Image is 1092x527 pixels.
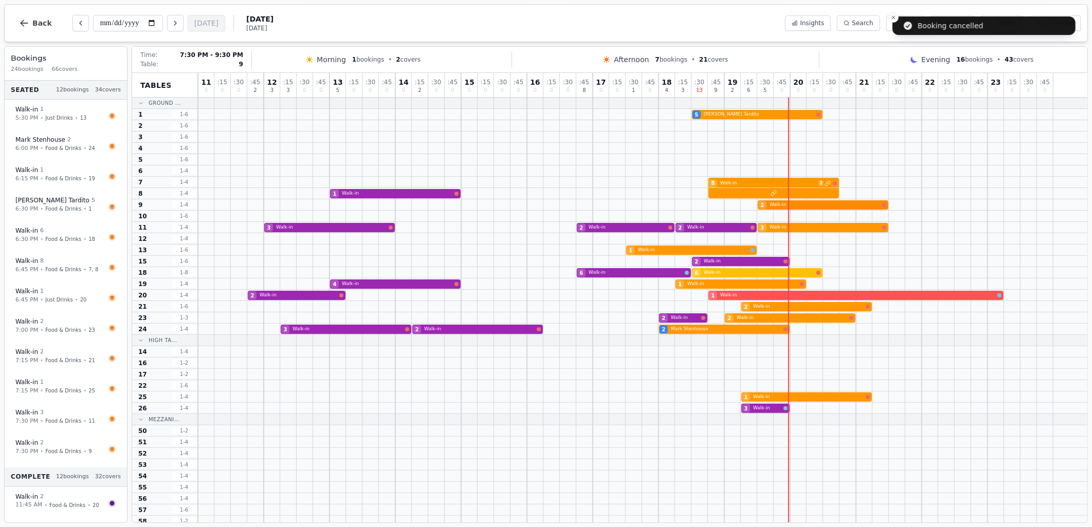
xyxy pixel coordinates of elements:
[800,19,824,27] span: Insights
[9,312,123,340] button: Walk-in 27:00 PM•Food & Drinks•23
[9,251,123,279] button: Walk-in 86:45 PM•Food & Drinks•7, 8
[239,60,243,68] span: 9
[1005,56,1013,63] span: 43
[9,160,123,189] button: Walk-in 16:15 PM•Food & Drinks•19
[785,15,831,31] button: Insights
[237,88,240,93] span: 0
[40,287,44,296] span: 1
[246,14,274,24] span: [DATE]
[837,15,880,31] button: Search
[45,447,81,455] span: Food & Drinks
[912,88,915,93] span: 0
[777,79,787,85] span: : 45
[40,417,43,425] span: •
[15,387,38,396] span: 7:15 PM
[15,114,38,123] span: 5:30 PM
[333,79,342,86] span: 13
[9,403,123,431] button: Walk-in 37:30 PM•Food & Drinks•11
[638,247,749,254] span: Walk-in
[72,15,89,31] button: Previous day
[583,88,586,93] span: 8
[180,51,243,59] span: 7:30 PM - 9:30 PM
[662,79,671,86] span: 18
[15,196,89,204] span: [PERSON_NAME] Tardito
[40,317,44,326] span: 2
[665,88,668,93] span: 4
[9,221,123,249] button: Walk-in 66:30 PM•Food & Drinks•18
[15,501,42,510] span: 11:45 AM
[468,88,471,93] span: 0
[138,257,147,266] span: 15
[138,178,142,186] span: 7
[550,88,553,93] span: 0
[464,79,474,86] span: 15
[747,88,750,93] span: 6
[172,167,196,175] span: 1 - 4
[1007,79,1017,85] span: : 15
[11,11,60,35] button: Back
[761,224,765,232] span: 3
[431,79,441,85] span: : 30
[88,175,95,182] span: 19
[138,122,142,130] span: 2
[140,80,172,90] span: Tables
[316,79,326,85] span: : 45
[396,55,421,64] span: covers
[846,88,849,93] span: 0
[876,79,885,85] span: : 15
[15,205,38,214] span: 6:30 PM
[93,501,99,509] span: 20
[140,60,158,68] span: Table:
[15,296,38,305] span: 6:45 PM
[253,88,257,93] span: 2
[415,79,425,85] span: : 15
[45,144,81,152] span: Food & Drinks
[336,88,339,93] span: 5
[15,266,38,274] span: 6:45 PM
[895,88,898,93] span: 0
[45,296,73,304] span: Just Drinks
[40,408,44,417] span: 3
[9,342,123,370] button: Walk-in 27:15 PM•Food & Drinks•21
[696,88,703,93] span: 13
[45,114,73,122] span: Just Drinks
[388,55,392,64] span: •
[484,88,487,93] span: 0
[813,88,816,93] span: 0
[699,55,728,64] span: covers
[958,79,968,85] span: : 30
[40,227,44,235] span: 6
[172,178,196,186] span: 1 - 4
[286,88,289,93] span: 3
[45,235,81,243] span: Food & Drinks
[9,372,123,401] button: Walk-in 17:15 PM•Food & Drinks•25
[699,56,708,63] span: 21
[727,79,737,86] span: 19
[599,88,603,93] span: 0
[961,88,964,93] span: 0
[188,15,225,31] button: [DATE]
[448,79,458,85] span: : 45
[138,144,142,153] span: 4
[382,79,392,85] span: : 45
[615,88,618,93] span: 0
[994,88,997,93] span: 0
[83,356,86,364] span: •
[15,235,38,244] span: 6:30 PM
[40,296,43,304] span: •
[681,88,684,93] span: 3
[52,65,78,74] span: 66 covers
[40,175,43,182] span: •
[83,447,86,455] span: •
[500,88,503,93] span: 0
[645,79,655,85] span: : 45
[15,287,38,295] span: Walk-in
[451,88,454,93] span: 0
[517,88,520,93] span: 0
[534,88,537,93] span: 0
[704,111,814,118] span: [PERSON_NAME] Tardito
[797,88,800,93] span: 0
[88,205,92,213] span: 1
[656,56,660,63] span: 7
[88,144,95,152] span: 24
